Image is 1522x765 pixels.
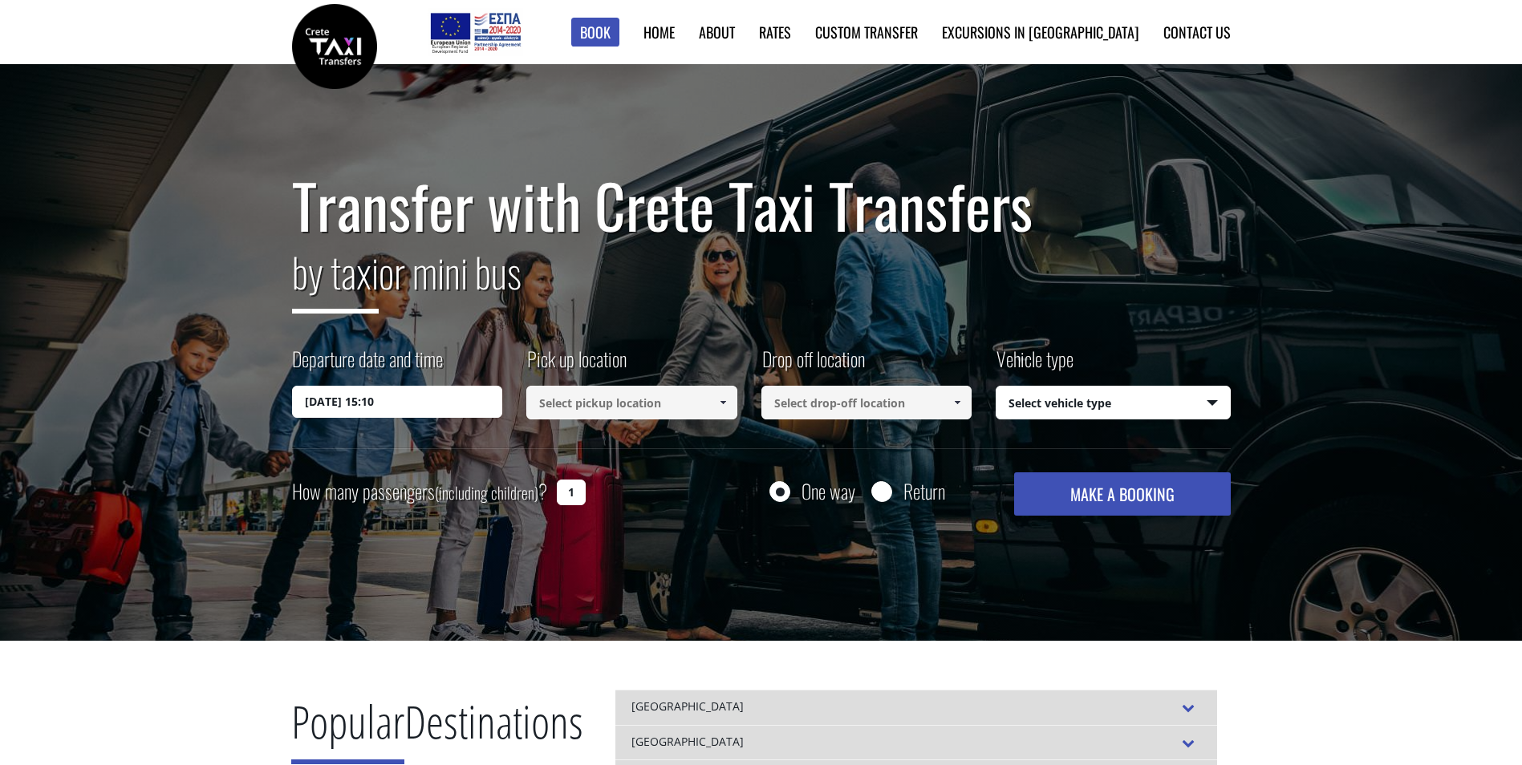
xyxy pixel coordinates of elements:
label: Return [903,481,945,501]
img: e-bannersEUERDF180X90.jpg [428,8,523,56]
a: Crete Taxi Transfers | Safe Taxi Transfer Services from to Heraklion Airport, Chania Airport, Ret... [292,36,377,53]
button: MAKE A BOOKING [1014,472,1230,516]
label: Vehicle type [996,345,1074,386]
img: Crete Taxi Transfers | Safe Taxi Transfer Services from to Heraklion Airport, Chania Airport, Ret... [292,4,377,89]
a: Book [571,18,619,47]
a: Rates [759,22,791,42]
label: Pick up location [526,345,627,386]
input: Select pickup location [526,386,737,419]
a: Contact us [1163,22,1231,42]
a: Excursions in [GEOGRAPHIC_DATA] [942,22,1139,42]
label: Drop off location [761,345,865,386]
div: [GEOGRAPHIC_DATA] [615,725,1217,760]
span: Select vehicle type [996,387,1230,420]
a: Home [643,22,675,42]
a: Custom Transfer [815,22,918,42]
small: (including children) [435,480,538,504]
span: by taxi [292,241,379,314]
a: Show All Items [709,386,736,419]
label: One way [802,481,855,501]
label: Departure date and time [292,345,443,386]
h1: Transfer with Crete Taxi Transfers [292,172,1231,239]
a: Show All Items [944,386,971,419]
input: Select drop-off location [761,386,972,419]
h2: or mini bus [292,239,1231,326]
div: [GEOGRAPHIC_DATA] [615,690,1217,725]
a: About [699,22,735,42]
label: How many passengers ? [292,472,547,512]
span: Popular [291,690,404,764]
